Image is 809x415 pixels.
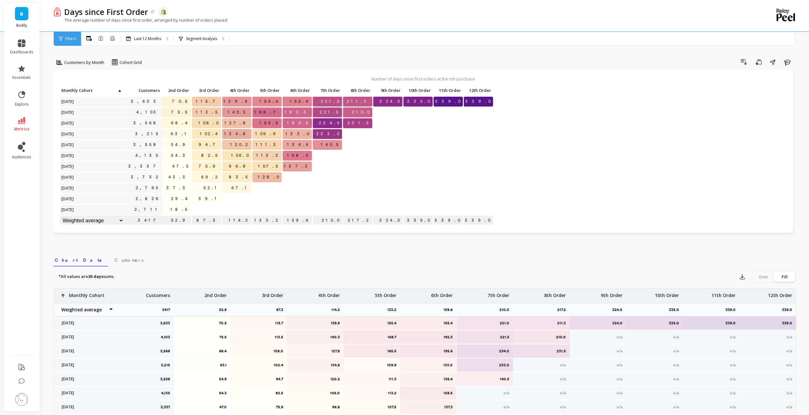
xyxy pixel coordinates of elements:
p: 159.6 [443,307,456,312]
p: Customers [124,86,162,95]
p: 107.5 [348,405,396,410]
span: n/a [673,377,679,381]
p: 339.0 [434,216,463,225]
span: 136.4 [286,140,312,149]
p: 3,568 [160,349,170,354]
span: 29.4 [170,194,191,204]
span: [DATE] [60,140,76,149]
span: 75.5 [170,107,191,117]
span: 234.0 [318,118,342,128]
span: n/a [504,391,509,395]
span: n/a [730,377,736,381]
p: 5th Order [252,86,282,95]
p: 12th Order [464,86,493,95]
p: [DATE] [58,335,113,340]
a: 2,711 [133,205,162,214]
p: Customers [146,288,170,299]
p: 133.2 [252,216,282,225]
p: 155.4 [348,321,396,326]
span: 221.0 [319,97,342,106]
div: Toggle SortBy [312,86,343,96]
span: 120.2 [229,140,251,149]
span: 96.8 [228,162,251,171]
p: 210.0 [313,216,342,225]
span: B [20,10,23,17]
span: essentials [12,75,31,80]
div: Toggle SortBy [343,86,373,96]
span: [DATE] [60,107,76,117]
span: n/a [730,363,736,367]
p: 102.4 [235,363,283,368]
p: [DATE] [58,363,113,368]
p: 87.3 [192,216,221,225]
span: audiences [12,155,31,160]
span: 6th Order [284,88,310,93]
p: Bodily [10,23,33,28]
img: api.shopify.svg [161,9,166,15]
p: 10th Order [403,86,433,95]
span: 111.3 [254,140,282,149]
p: 2nd Order [204,288,227,299]
p: 133.0 [404,363,453,368]
p: 68.4 [178,349,227,354]
p: 120.2 [291,377,340,382]
span: 195.6 [286,118,312,128]
p: 211.3 [517,321,566,326]
span: ▲ [117,88,122,93]
p: 139.9 [291,321,340,326]
span: 339.0 [464,97,493,106]
span: 37.3 [165,183,191,193]
span: 47.0 [171,162,191,171]
span: 113.5 [195,107,221,117]
span: 324.0 [378,97,402,106]
p: 137.3 [404,405,453,410]
span: [DATE] [60,205,76,214]
p: 221.0 [461,321,510,326]
span: 140.5 [319,140,342,149]
span: n/a [673,405,679,409]
p: 75.9 [235,405,283,410]
p: 54.3 [178,391,227,396]
span: 107.5 [257,162,282,171]
p: Days since First Order [64,6,148,17]
span: [DATE] [60,151,76,160]
a: 3,337 [127,162,162,171]
p: 11th Order [711,288,736,299]
div: Toggle SortBy [403,86,433,96]
span: 231.5 [346,118,372,128]
p: 63.1 [178,363,227,368]
img: profile picture [15,393,28,406]
span: 8th Order [344,88,370,93]
p: 234.0 [461,349,510,354]
div: Toggle SortBy [282,86,312,96]
p: 339.0 [464,216,493,225]
span: [DATE] [60,129,76,139]
span: n/a [730,349,736,353]
a: 3,558 [132,140,162,149]
p: 192.3 [404,335,453,340]
span: n/a [617,349,622,353]
span: Customers [114,257,143,263]
span: n/a [617,405,622,409]
p: 339.0 [744,321,792,326]
span: n/a [673,391,679,395]
p: 3417 [162,307,174,312]
span: 102.4 [199,129,221,139]
span: n/a [786,335,792,339]
div: Toggle SortBy [161,86,192,96]
p: 115.7 [235,321,283,326]
p: 10th Order [655,288,679,299]
p: The average number of days since first order, arranged by number of orders placed [53,17,227,23]
span: n/a [786,391,792,395]
span: 133.0 [284,129,312,139]
div: Toggle SortBy [252,86,282,96]
div: Toggle SortBy [373,86,403,96]
p: 47.0 [178,405,227,410]
span: 11th Order [435,88,461,93]
span: 4th Order [223,88,250,93]
span: 211.3 [346,97,372,106]
p: 9th Order [373,86,402,95]
span: 18.5 [169,205,191,214]
span: [DATE] [60,172,76,182]
span: 210.0 [351,107,372,117]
